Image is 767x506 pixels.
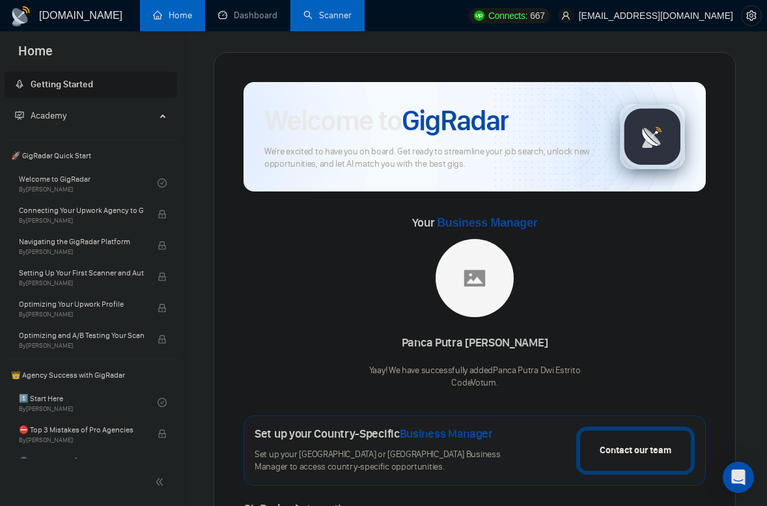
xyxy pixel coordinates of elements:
p: CodeVotum . [369,377,581,389]
span: user [561,11,570,20]
a: 1️⃣ Start HereBy[PERSON_NAME] [19,388,158,417]
span: GigRadar [402,103,509,138]
a: setting [741,10,762,21]
span: lock [158,429,167,438]
div: Panca Putra [PERSON_NAME] [369,332,581,354]
span: By [PERSON_NAME] [19,217,144,225]
span: By [PERSON_NAME] [19,248,144,256]
span: lock [158,335,167,344]
span: Your [412,216,538,230]
div: Open Intercom Messenger [723,462,754,493]
span: 🚀 GigRadar Quick Start [6,143,176,169]
span: Setting Up Your First Scanner and Auto-Bidder [19,266,144,279]
span: We're excited to have you on board. Get ready to streamline your job search, unlock new opportuni... [264,146,599,171]
img: upwork-logo.png [474,10,484,21]
img: placeholder.png [436,239,514,317]
img: gigradar-logo.png [620,104,685,169]
span: 🌚 Rookie Traps for New Agencies [19,455,144,468]
span: 👑 Agency Success with GigRadar [6,362,176,388]
span: lock [158,210,167,219]
div: Yaay! We have successfully added Panca Putra Dwi Estri to [369,365,581,389]
span: By [PERSON_NAME] [19,279,144,287]
span: By [PERSON_NAME] [19,342,144,350]
span: Connecting Your Upwork Agency to GigRadar [19,204,144,217]
span: Academy [15,110,66,121]
span: By [PERSON_NAME] [19,436,144,444]
a: homeHome [153,10,192,21]
span: Getting Started [31,79,93,90]
span: setting [742,10,761,21]
span: ⛔ Top 3 Mistakes of Pro Agencies [19,423,144,436]
button: setting [741,5,762,26]
span: Navigating the GigRadar Platform [19,235,144,248]
div: Contact our team [600,443,671,458]
img: logo [10,6,31,27]
span: double-left [155,475,168,488]
span: Connects: [488,8,527,23]
span: Business Manager [400,427,493,441]
span: rocket [15,79,24,89]
a: searchScanner [303,10,352,21]
span: By [PERSON_NAME] [19,311,144,318]
a: dashboardDashboard [218,10,277,21]
span: lock [158,303,167,313]
a: Welcome to GigRadarBy[PERSON_NAME] [19,169,158,197]
span: Home [8,42,63,69]
button: Contact our team [576,427,695,475]
span: Academy [31,110,66,121]
span: Optimizing and A/B Testing Your Scanner for Better Results [19,329,144,342]
span: Set up your [GEOGRAPHIC_DATA] or [GEOGRAPHIC_DATA] Business Manager to access country-specific op... [255,449,511,473]
span: lock [158,272,167,281]
span: lock [158,241,167,250]
h1: Welcome to [264,103,509,138]
span: 667 [530,8,544,23]
h1: Set up your Country-Specific [255,427,493,441]
span: Business Manager [437,216,537,229]
span: Optimizing Your Upwork Profile [19,298,144,311]
span: check-circle [158,178,167,188]
li: Getting Started [5,72,177,98]
span: check-circle [158,398,167,407]
span: fund-projection-screen [15,111,24,120]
